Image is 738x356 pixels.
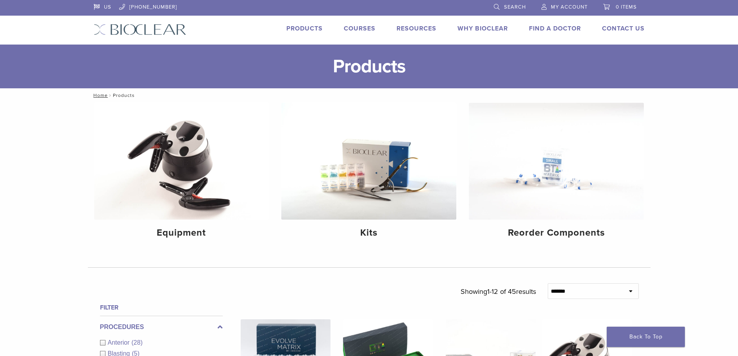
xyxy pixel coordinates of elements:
[100,226,263,240] h4: Equipment
[469,103,644,245] a: Reorder Components
[487,287,516,296] span: 1-12 of 45
[529,25,581,32] a: Find A Doctor
[88,88,650,102] nav: Products
[100,322,223,332] label: Procedures
[108,93,113,97] span: /
[94,103,269,220] img: Equipment
[551,4,588,10] span: My Account
[100,303,223,312] h4: Filter
[469,103,644,220] img: Reorder Components
[397,25,436,32] a: Resources
[475,226,638,240] h4: Reorder Components
[616,4,637,10] span: 0 items
[94,24,186,35] img: Bioclear
[281,103,456,220] img: Kits
[281,103,456,245] a: Kits
[288,226,450,240] h4: Kits
[461,283,536,300] p: Showing results
[91,93,108,98] a: Home
[286,25,323,32] a: Products
[344,25,375,32] a: Courses
[607,327,685,347] a: Back To Top
[457,25,508,32] a: Why Bioclear
[504,4,526,10] span: Search
[94,103,269,245] a: Equipment
[108,339,132,346] span: Anterior
[132,339,143,346] span: (28)
[602,25,645,32] a: Contact Us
